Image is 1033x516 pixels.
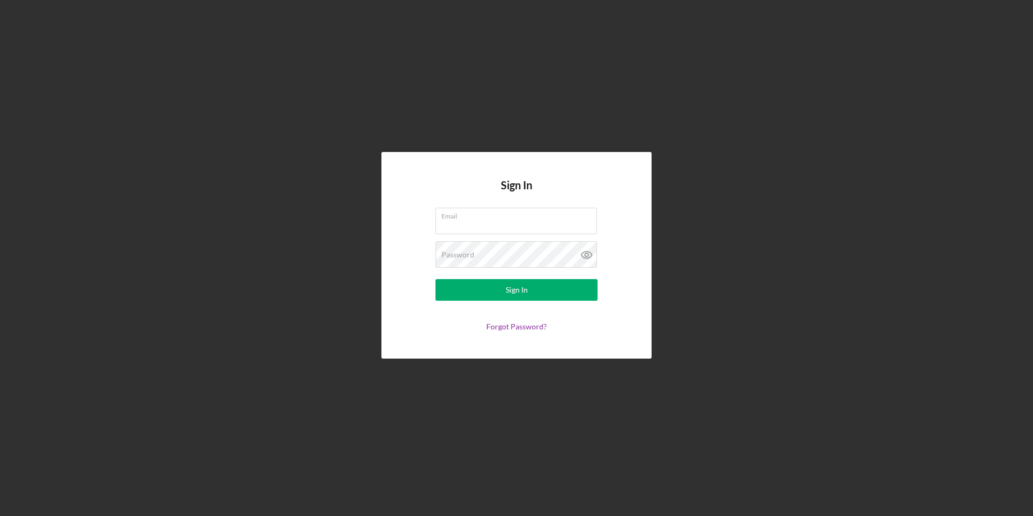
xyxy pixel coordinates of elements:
[441,208,597,220] label: Email
[486,322,547,331] a: Forgot Password?
[441,250,474,259] label: Password
[506,279,528,301] div: Sign In
[435,279,598,301] button: Sign In
[501,179,532,208] h4: Sign In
